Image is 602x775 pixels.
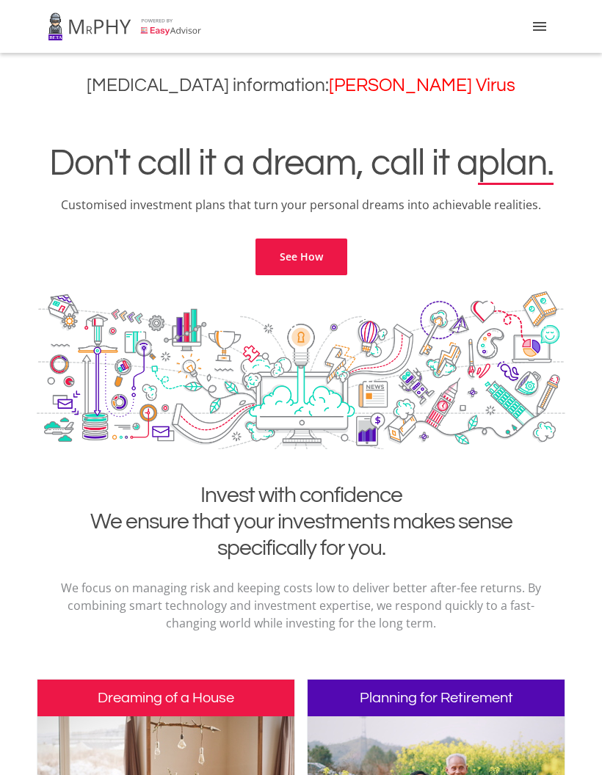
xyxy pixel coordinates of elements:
span: plan. [478,145,554,183]
h2: Invest with confidence We ensure that your investments makes sense specifically for you. [48,482,554,561]
p: Customised investment plans that turn your personal dreams into achievable realities. [23,194,579,215]
button: Toggle navigation [525,12,554,41]
i: menu [531,18,548,35]
h3: [MEDICAL_DATA] information: [11,75,591,96]
h1: Don't call it a dream, call it a [23,139,579,189]
h3: Planning for Retirement [308,680,565,716]
h3: Dreaming of a House [37,680,294,716]
a: [PERSON_NAME] Virus [329,76,515,95]
p: We focus on managing risk and keeping costs low to deliver better after-fee returns. By combining... [48,579,554,632]
a: See How [255,239,347,275]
